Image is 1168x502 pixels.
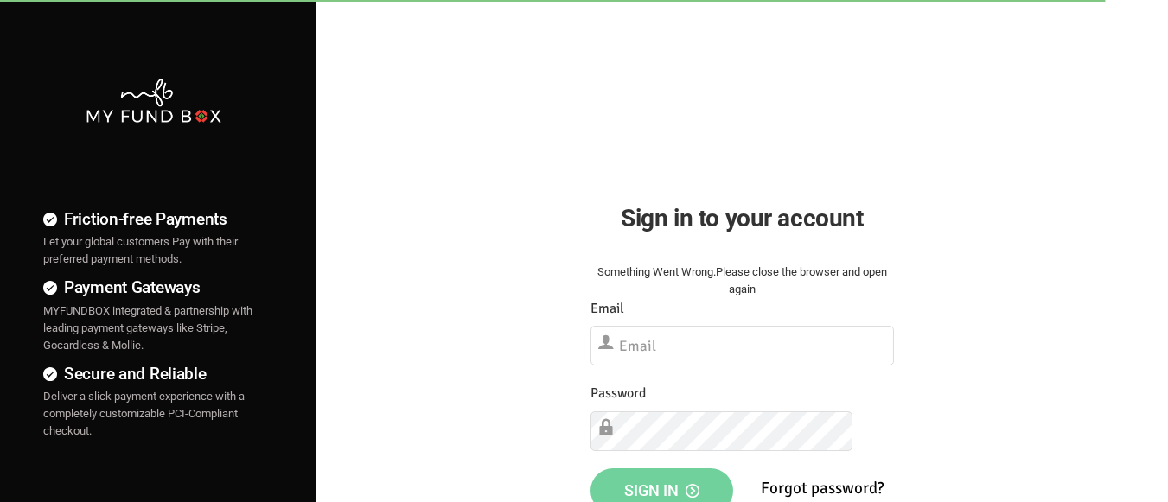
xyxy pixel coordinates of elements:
[590,326,894,365] input: Email
[590,298,624,320] label: Email
[43,390,245,437] span: Deliver a slick payment experience with a completely customizable PCI-Compliant checkout.
[85,77,223,124] img: mfbwhite.png
[43,235,238,265] span: Let your global customers Pay with their preferred payment methods.
[590,200,894,237] h2: Sign in to your account
[43,207,264,232] h4: Friction-free Payments
[624,481,699,499] span: Sign in
[43,304,252,352] span: MYFUNDBOX integrated & partnership with leading payment gateways like Stripe, Gocardless & Mollie.
[761,478,884,499] a: Forgot password?
[590,264,894,298] div: Something Went Wrong.Please close the browser and open again
[43,275,264,300] h4: Payment Gateways
[43,361,264,386] h4: Secure and Reliable
[590,383,646,404] label: Password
